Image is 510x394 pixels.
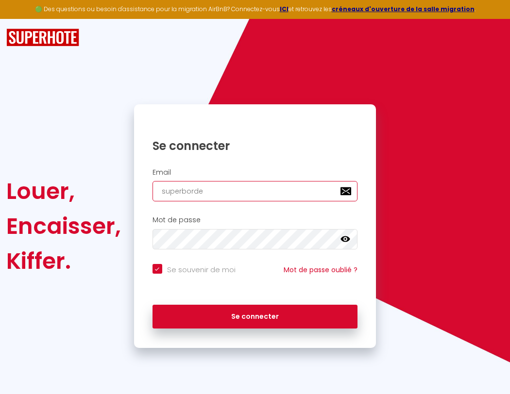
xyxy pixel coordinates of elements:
[153,305,358,329] button: Se connecter
[332,5,475,13] a: créneaux d'ouverture de la salle migration
[6,244,121,279] div: Kiffer.
[280,5,289,13] a: ICI
[153,168,358,177] h2: Email
[153,138,358,153] h1: Se connecter
[6,209,121,244] div: Encaisser,
[284,265,357,275] a: Mot de passe oublié ?
[153,216,358,224] h2: Mot de passe
[8,4,37,33] button: Ouvrir le widget de chat LiveChat
[6,174,121,209] div: Louer,
[153,181,358,201] input: Ton Email
[6,29,79,47] img: SuperHote logo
